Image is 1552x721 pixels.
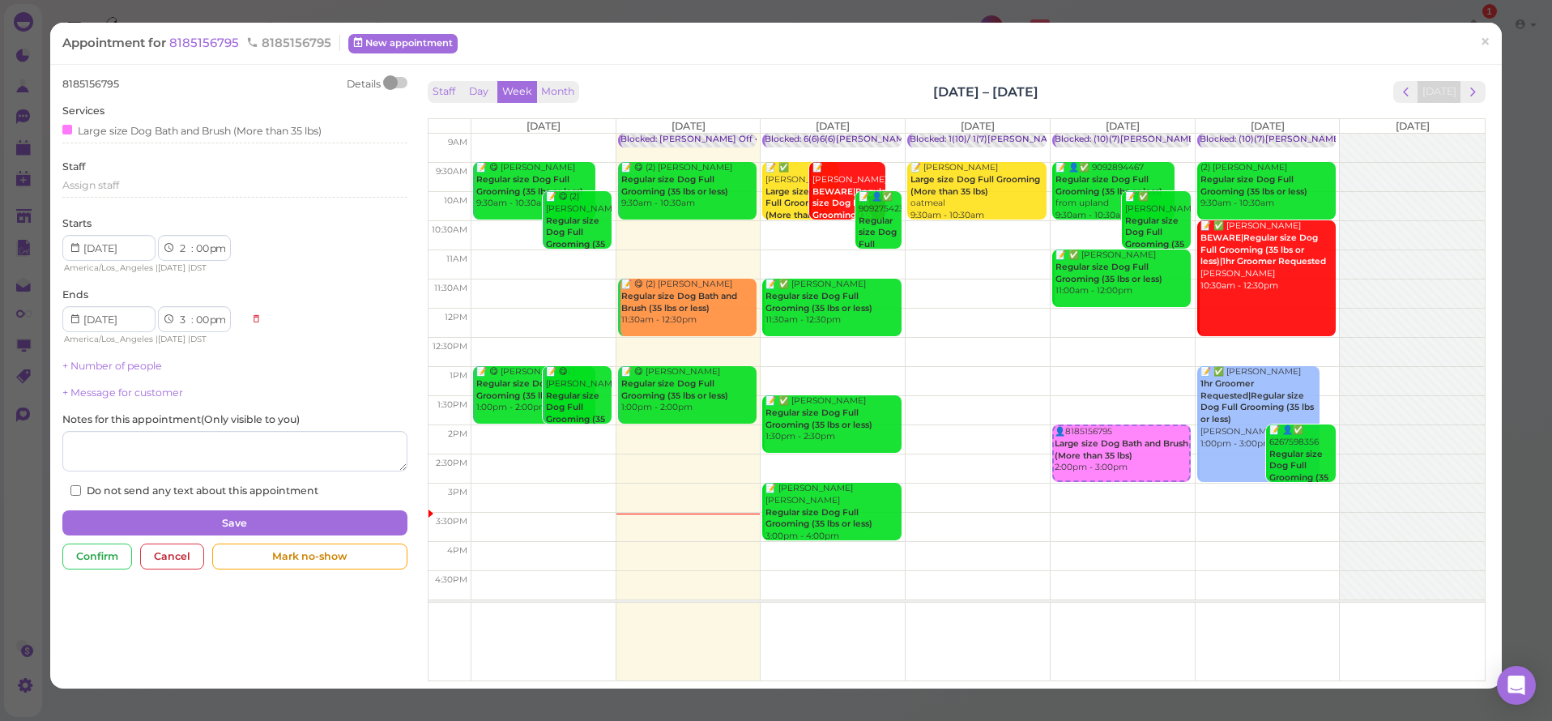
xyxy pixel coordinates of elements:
b: Regular size Dog Full Grooming (35 lbs or less) [1055,262,1162,284]
span: 9am [448,137,467,147]
div: 📝 [PERSON_NAME] oatmeal 9:30am - 10:30am [910,162,1046,221]
a: + Message for customer [62,386,183,399]
div: 📝 [PERSON_NAME] new schnauzer [PERSON_NAME] 9:30am - 10:30am [812,162,885,281]
span: [DATE] [527,120,561,132]
b: Regular size Dog Full Grooming (35 lbs or less) [621,378,728,401]
div: 📝 ✅ [PERSON_NAME] 10:00am - 11:00am [1124,191,1192,287]
div: | | [62,261,243,275]
div: 📝 ✅ [PERSON_NAME] [PERSON_NAME] 1:00pm - 3:00pm [1200,366,1320,450]
div: 📝 😋 (2) [PERSON_NAME] 10:00am - 11:00am [545,191,612,287]
span: DST [190,334,207,344]
b: Regular size Dog Full Grooming (35 lbs or less) [1269,449,1328,495]
span: 12pm [445,312,467,322]
span: 3:30pm [436,516,467,527]
b: Large size Dog Full Grooming (More than 35 lbs) [910,174,1040,197]
a: × [1470,23,1500,62]
div: Open Intercom Messenger [1497,666,1536,705]
span: 9:30am [436,166,467,177]
span: DST [190,262,207,273]
div: 📝 😋 [PERSON_NAME] 1:00pm - 2:00pm [620,366,757,414]
button: Save [62,510,407,536]
b: Regular size Dog Full Grooming (35 lbs or less) [1055,174,1162,197]
div: 📝 ✅ [PERSON_NAME] 9:30am - 10:30am [765,162,838,258]
div: 📝 ✅ [PERSON_NAME] 11:00am - 12:00pm [1055,250,1191,297]
div: Large size Dog Bath and Brush (More than 35 lbs) [62,122,322,139]
b: Regular size Dog Full Grooming (35 lbs or less) [765,507,872,530]
button: next [1460,81,1486,103]
span: [DATE] [816,120,850,132]
span: 2:30pm [436,458,467,468]
label: Do not send any text about this appointment [70,484,318,498]
label: Ends [62,288,88,302]
b: Regular size Dog Full Grooming (35 lbs or less) [765,291,872,314]
div: Appointment for [62,35,340,51]
span: [DATE] [1251,120,1285,132]
div: 📝 👤✅ 9092894467 from upland 9:30am - 10:30am [1055,162,1175,221]
div: 📝 😋 [PERSON_NAME] 9:30am - 10:30am [475,162,595,210]
span: 3pm [448,487,467,497]
b: Large size Dog Full Grooming (More than 35 lbs) [765,186,830,233]
div: 📝 😋 [PERSON_NAME] 1:00pm - 2:00pm [545,366,612,462]
span: 1:30pm [437,399,467,410]
b: Regular size Dog Full Grooming (35 lbs or less) [546,215,605,262]
div: Blocked: 1(10)/ 1(7)[PERSON_NAME] • appointment [910,134,1128,146]
b: 1hr Groomer Requested|Regular size Dog Full Grooming (35 lbs or less) [1200,378,1314,424]
span: 8185156795 [246,35,331,50]
label: Staff [62,160,85,174]
b: Regular size Dog Full Grooming (35 lbs or less) [859,215,902,285]
b: Regular size Dog Bath and Brush (35 lbs or less) [621,291,737,314]
a: New appointment [348,34,458,53]
div: Cancel [140,544,204,570]
a: + Number of people [62,360,162,372]
h2: [DATE] – [DATE] [933,83,1038,101]
span: America/Los_Angeles [64,334,153,344]
b: Regular size Dog Full Grooming (35 lbs or less) [765,407,872,430]
span: [DATE] [158,262,185,273]
div: (2) [PERSON_NAME] 9:30am - 10:30am [1200,162,1336,210]
span: America/Los_Angeles [64,262,153,273]
span: Assign staff [62,179,119,191]
div: 📝 👤✅ 6267598356 Yelper 2:00pm - 3:00pm [1268,424,1336,531]
button: Day [459,81,498,103]
b: Regular size Dog Full Grooming (35 lbs or less) [476,378,583,401]
b: BEWARE|Regular size Dog Full Grooming (35 lbs or less)|1hr Groomer Requested [1200,233,1326,267]
div: 📝 😋 [PERSON_NAME] 1:00pm - 2:00pm [475,366,595,414]
b: BEWARE|Regular size Dog Full Grooming (35 lbs or less) [812,186,889,233]
div: 📝 ✅ [PERSON_NAME] [PERSON_NAME] 10:30am - 12:30pm [1200,220,1336,292]
div: 📝 ✅ [PERSON_NAME] 11:30am - 12:30pm [765,279,901,326]
span: 4:30pm [435,574,467,585]
a: 8185156795 [169,35,242,50]
button: Week [497,81,537,103]
b: Large size Dog Bath and Brush (More than 35 lbs) [1055,438,1188,461]
span: [DATE] [1106,120,1140,132]
div: Blocked: (10)(7)[PERSON_NAME] • appointment [1200,134,1405,146]
span: [DATE] [158,334,185,344]
span: 12:30pm [433,341,467,352]
span: 11am [446,254,467,264]
div: Mark no-show [212,544,407,570]
div: Confirm [62,544,132,570]
button: Staff [428,81,460,103]
div: 📝 👤✅ 9092754231 yorkie 10:00am - 11:00am [858,191,902,322]
span: [DATE] [961,120,995,132]
div: Details [347,77,381,92]
b: Regular size Dog Full Grooming (35 lbs or less) [1200,174,1307,197]
b: Regular size Dog Full Grooming (35 lbs or less) [546,390,605,437]
div: Blocked: (10)(7)[PERSON_NAME] • appointment [1055,134,1260,146]
div: 👤8185156795 2:00pm - 3:00pm [1054,426,1189,474]
div: 📝 [PERSON_NAME] [PERSON_NAME] 3:00pm - 4:00pm [765,483,901,542]
span: 8185156795 [62,78,119,90]
b: Regular size Dog Full Grooming (35 lbs or less) [621,174,728,197]
div: Blocked: 6(6)6(6)[PERSON_NAME] • appointment [765,134,976,146]
label: Notes for this appointment ( Only visible to you ) [62,412,300,427]
b: Regular size Dog Full Grooming (35 lbs or less) [1125,215,1184,262]
div: 📝 😋 (2) [PERSON_NAME] 9:30am - 10:30am [620,162,757,210]
span: [DATE] [1396,120,1430,132]
span: 2pm [448,429,467,439]
label: Services [62,104,104,118]
div: 📝 😋 (2) [PERSON_NAME] 11:30am - 12:30pm [620,279,757,326]
label: Starts [62,216,92,231]
span: 10:30am [432,224,467,235]
button: [DATE] [1418,81,1461,103]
